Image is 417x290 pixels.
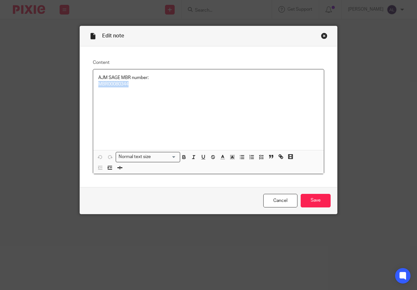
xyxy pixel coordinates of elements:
p: AJM SAGE MBR number: [98,75,319,81]
input: Save [301,194,331,208]
span: Normal text size [117,154,152,160]
label: Content [93,59,324,66]
div: Close this dialog window [321,33,327,39]
input: Search for option [153,154,176,160]
div: Search for option [116,152,180,162]
span: Edit note [102,33,124,38]
p: MBR00080344 [98,81,319,87]
a: Cancel [263,194,297,208]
